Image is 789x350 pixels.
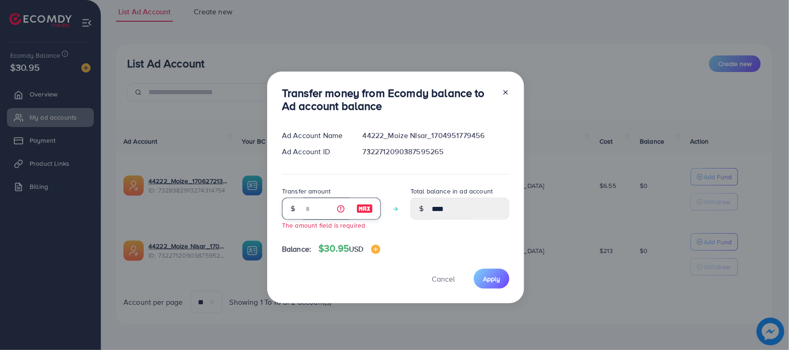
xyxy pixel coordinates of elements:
small: The amount field is required [282,221,365,229]
div: Ad Account ID [275,146,355,157]
div: 44222_Moize NIsar_1704951779456 [355,130,517,141]
h3: Transfer money from Ecomdy balance to Ad account balance [282,86,495,113]
span: Balance: [282,244,311,254]
button: Cancel [420,269,466,289]
img: image [371,245,380,254]
div: Ad Account Name [275,130,355,141]
img: image [356,203,373,214]
span: USD [349,244,363,254]
span: Apply [483,274,500,284]
label: Total balance in ad account [410,187,493,196]
label: Transfer amount [282,187,330,196]
button: Apply [474,269,509,289]
div: 7322712090387595265 [355,146,517,157]
span: Cancel [432,274,455,284]
h4: $30.95 [318,243,380,254]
